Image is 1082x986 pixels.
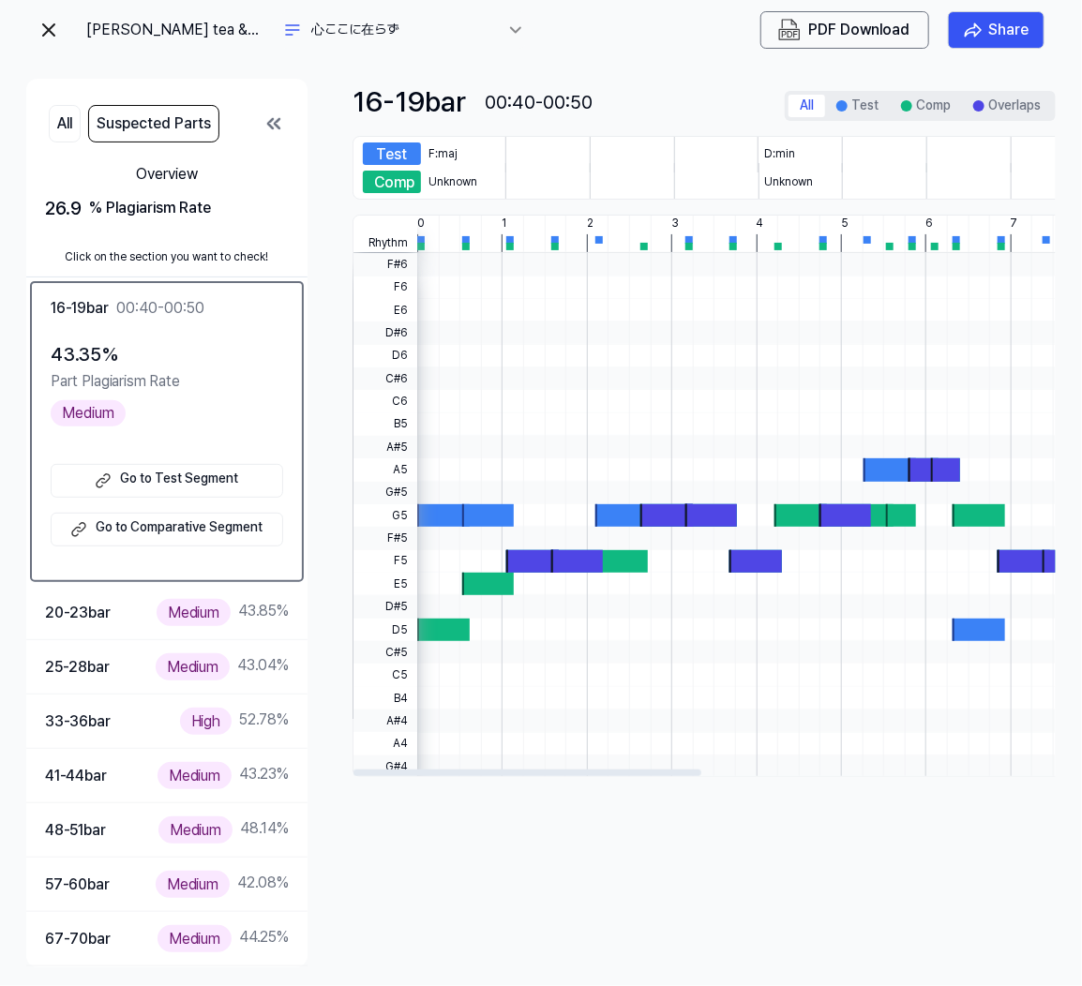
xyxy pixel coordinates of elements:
[38,19,60,41] img: exit
[825,95,890,117] button: Test
[428,174,477,190] div: Unknown
[948,11,1044,49] button: Share
[353,253,417,276] span: F#6
[158,816,233,844] div: Medium
[157,599,289,626] div: 43.85 %
[353,641,417,664] span: C#5
[156,871,230,898] div: Medium
[26,150,308,238] button: Overview26.9 % Plagiarism Rate
[353,504,417,527] span: G5
[89,197,211,219] div: % Plagiarism Rate
[353,573,417,595] span: E5
[363,171,421,193] div: Comp
[890,95,962,117] button: Comp
[353,527,417,549] span: F#5
[49,105,81,142] button: All
[417,216,425,234] div: 0
[502,216,506,234] div: 1
[45,927,111,951] div: 67-70 bar
[92,470,114,492] img: external link
[353,732,417,754] span: A4
[158,925,289,952] div: 44.25 %
[925,216,933,234] div: 6
[158,816,289,844] div: 48.14 %
[353,619,417,641] span: D5
[428,146,458,162] div: F:maj
[51,369,283,394] div: Part Plagiarism Rate
[808,18,909,42] div: PDF Download
[88,105,219,142] button: Suspected Parts
[353,664,417,686] span: C5
[51,339,283,369] div: 43.35 %
[353,345,417,367] span: D6
[841,216,849,234] div: 5
[764,174,813,190] div: Unknown
[180,708,289,735] div: 52.78 %
[964,21,983,39] img: share
[671,216,679,234] div: 3
[157,599,231,626] div: Medium
[353,299,417,321] span: E6
[353,458,417,481] span: A5
[778,19,801,41] img: PDF Download
[45,764,107,788] div: 41-44 bar
[158,762,289,789] div: 43.23 %
[86,19,274,41] div: [PERSON_NAME] tea & Honey ft. [PERSON_NAME] • Lyrics •
[180,708,232,735] div: High
[51,513,283,546] a: Go to Comparative Segment
[353,687,417,710] span: B4
[353,413,417,436] span: B5
[353,276,417,299] span: F6
[353,367,417,390] span: C#6
[757,216,764,234] div: 4
[353,482,417,504] span: G#5
[45,655,110,680] div: 25-28 bar
[26,238,308,277] div: Click on the section you want to check!
[45,710,111,734] div: 33-36 bar
[156,653,289,680] div: 43.04 %
[158,762,232,789] div: Medium
[51,296,109,321] div: 16-19 bar
[45,163,289,186] div: Overview
[363,142,421,165] div: Test
[353,234,417,252] span: Rhythm
[962,95,1052,117] button: Overlaps
[353,710,417,732] span: A#4
[1011,216,1018,234] div: 7
[158,925,232,952] div: Medium
[764,146,795,162] div: D:min
[45,873,110,897] div: 57-60 bar
[51,400,126,426] div: Medium
[45,601,111,625] div: 20-23 bar
[156,653,230,680] div: Medium
[116,297,204,320] div: 00:40-00:50
[587,216,594,234] div: 2
[353,755,417,778] span: G#4
[353,436,417,458] span: A#5
[156,871,289,898] div: 42.08 %
[51,464,283,498] a: Go to Test Segment
[311,21,499,39] div: 心ここに在らず
[281,19,304,41] img: another title
[353,390,417,412] span: C6
[353,82,466,121] div: 16-19 bar
[353,321,417,344] span: D#6
[789,95,825,117] button: All
[353,550,417,573] span: F5
[485,87,593,117] div: 00:40-00:50
[774,19,913,41] button: PDF Download
[45,818,106,843] div: 48-51 bar
[353,595,417,618] span: D#5
[68,518,90,541] img: external link
[988,18,1029,42] div: Share
[45,193,289,223] div: 26.9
